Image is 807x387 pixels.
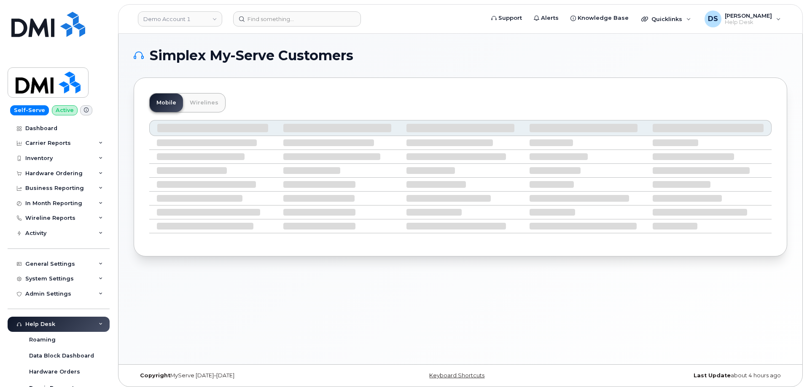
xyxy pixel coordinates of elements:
[150,93,183,112] a: Mobile
[150,49,353,62] span: Simplex My-Serve Customers
[134,372,352,379] div: MyServe [DATE]–[DATE]
[140,372,170,379] strong: Copyright
[694,372,731,379] strong: Last Update
[569,372,787,379] div: about 4 hours ago
[183,93,225,112] a: Wirelines
[429,372,484,379] a: Keyboard Shortcuts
